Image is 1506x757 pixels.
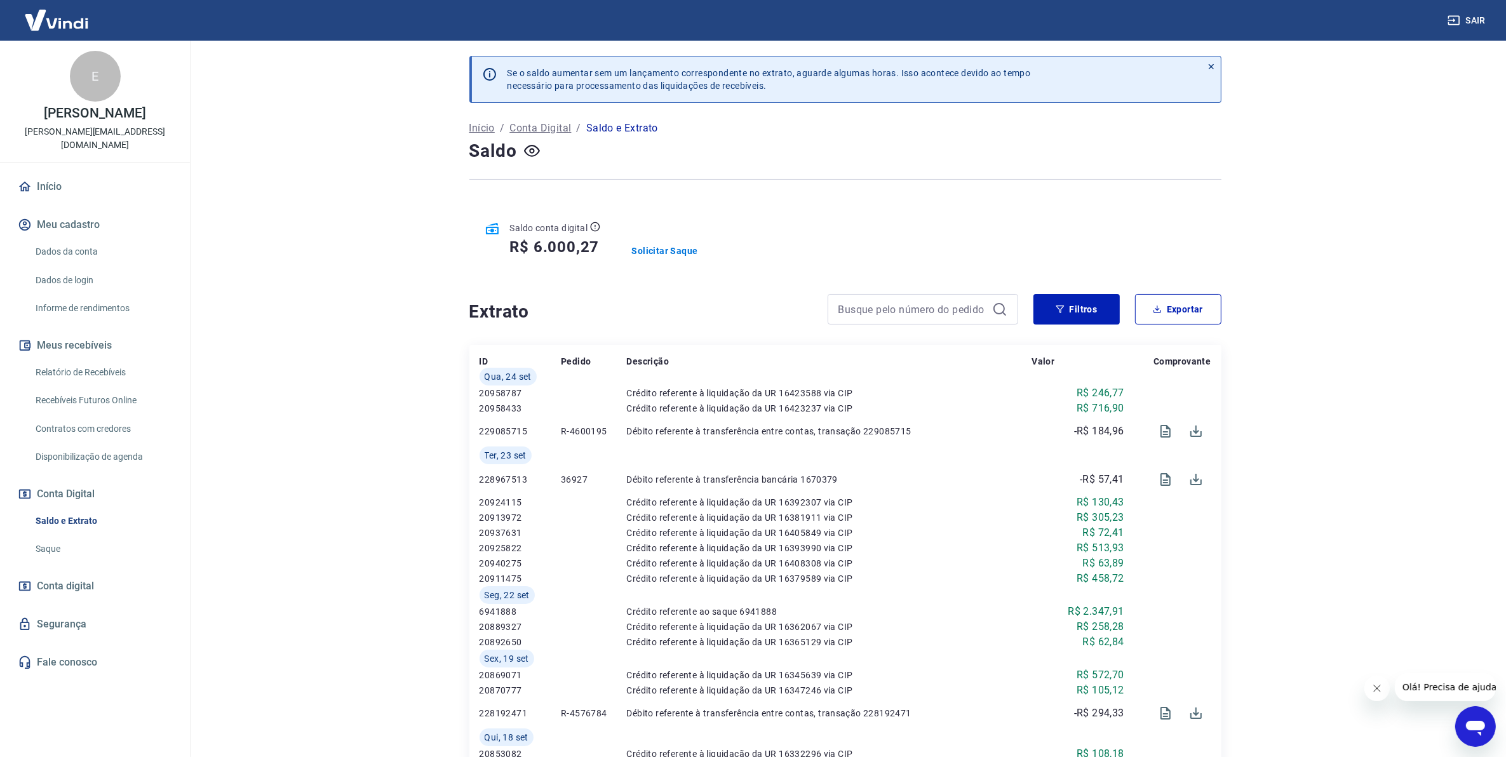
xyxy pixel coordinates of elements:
button: Conta Digital [15,480,175,508]
a: Solicitar Saque [632,245,698,257]
span: Olá! Precisa de ajuda? [8,9,107,19]
p: R$ 513,93 [1077,540,1124,556]
a: Saque [30,536,175,562]
p: R-4576784 [561,707,626,720]
p: 20913972 [480,511,561,524]
a: Informe de rendimentos [30,295,175,321]
p: Crédito referente à liquidação da UR 16362067 via CIP [626,620,1032,633]
img: Vindi [15,1,98,39]
p: -R$ 294,33 [1074,706,1124,721]
p: Se o saldo aumentar sem um lançamento correspondente no extrato, aguarde algumas horas. Isso acon... [508,67,1031,92]
p: R$ 716,90 [1077,401,1124,416]
p: R$ 130,43 [1077,495,1124,510]
p: 20937631 [480,526,561,539]
p: R$ 72,41 [1083,525,1124,540]
a: Relatório de Recebíveis [30,359,175,385]
h5: R$ 6.000,27 [510,237,600,257]
a: Conta digital [15,572,175,600]
p: 20911475 [480,572,561,585]
p: -R$ 184,96 [1074,424,1124,439]
p: R$ 246,77 [1077,385,1124,401]
p: R-4600195 [561,425,626,438]
p: Crédito referente à liquidação da UR 16381911 via CIP [626,511,1032,524]
p: R$ 572,70 [1077,667,1124,683]
a: Segurança [15,610,175,638]
a: Contratos com credores [30,416,175,442]
p: 20958787 [480,387,561,399]
p: Crédito referente à liquidação da UR 16405849 via CIP [626,526,1032,539]
span: Visualizar [1150,698,1181,728]
p: Saldo e Extrato [586,121,658,136]
span: Download [1181,698,1211,728]
p: 20940275 [480,557,561,570]
button: Filtros [1033,294,1120,325]
p: R$ 458,72 [1077,571,1124,586]
p: ID [480,355,488,368]
a: Recebíveis Futuros Online [30,387,175,413]
p: R$ 62,84 [1083,634,1124,650]
p: [PERSON_NAME][EMAIL_ADDRESS][DOMAIN_NAME] [10,125,180,152]
input: Busque pelo número do pedido [838,300,987,319]
button: Exportar [1135,294,1221,325]
p: / [577,121,581,136]
span: Visualizar [1150,464,1181,495]
p: Crédito referente à liquidação da UR 16365129 via CIP [626,636,1032,648]
p: R$ 63,89 [1083,556,1124,571]
p: R$ 258,28 [1077,619,1124,634]
p: 36927 [561,473,626,486]
p: Crédito referente à liquidação da UR 16423588 via CIP [626,387,1032,399]
p: Crédito referente à liquidação da UR 16408308 via CIP [626,557,1032,570]
p: Crédito referente à liquidação da UR 16392307 via CIP [626,496,1032,509]
p: 6941888 [480,605,561,618]
span: Qui, 18 set [485,731,528,744]
a: Início [469,121,495,136]
span: Conta digital [37,577,94,595]
a: Conta Digital [509,121,571,136]
p: [PERSON_NAME] [44,107,145,120]
p: Pedido [561,355,591,368]
a: Disponibilização de agenda [30,444,175,470]
div: E [70,51,121,102]
p: 20870777 [480,684,561,697]
span: Download [1181,416,1211,446]
span: Visualizar [1150,416,1181,446]
h4: Extrato [469,299,812,325]
p: 229085715 [480,425,561,438]
a: Início [15,173,175,201]
a: Fale conosco [15,648,175,676]
iframe: Mensagem da empresa [1395,673,1496,701]
p: 228967513 [480,473,561,486]
p: Débito referente à transferência entre contas, transação 229085715 [626,425,1032,438]
p: Comprovante [1153,355,1211,368]
p: R$ 305,23 [1077,510,1124,525]
p: 228192471 [480,707,561,720]
span: Ter, 23 set [485,449,527,462]
p: 20889327 [480,620,561,633]
a: Dados da conta [30,239,175,265]
iframe: Botão para abrir a janela de mensagens [1455,706,1496,747]
p: Crédito referente à liquidação da UR 16423237 via CIP [626,402,1032,415]
p: Saldo conta digital [510,222,588,234]
p: Crédito referente à liquidação da UR 16379589 via CIP [626,572,1032,585]
p: 20925822 [480,542,561,554]
p: R$ 2.347,91 [1068,604,1124,619]
p: 20869071 [480,669,561,681]
p: Crédito referente à liquidação da UR 16393990 via CIP [626,542,1032,554]
p: Débito referente à transferência entre contas, transação 228192471 [626,707,1032,720]
button: Meus recebíveis [15,332,175,359]
p: R$ 105,12 [1077,683,1124,698]
p: Débito referente à transferência bancária 1670379 [626,473,1032,486]
p: 20892650 [480,636,561,648]
span: Sex, 19 set [485,652,529,665]
button: Sair [1445,9,1491,32]
p: Valor [1032,355,1054,368]
p: / [500,121,504,136]
p: 20924115 [480,496,561,509]
p: -R$ 57,41 [1080,472,1124,487]
p: Descrição [626,355,669,368]
span: Seg, 22 set [485,589,530,601]
p: Crédito referente à liquidação da UR 16345639 via CIP [626,669,1032,681]
h4: Saldo [469,138,517,164]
